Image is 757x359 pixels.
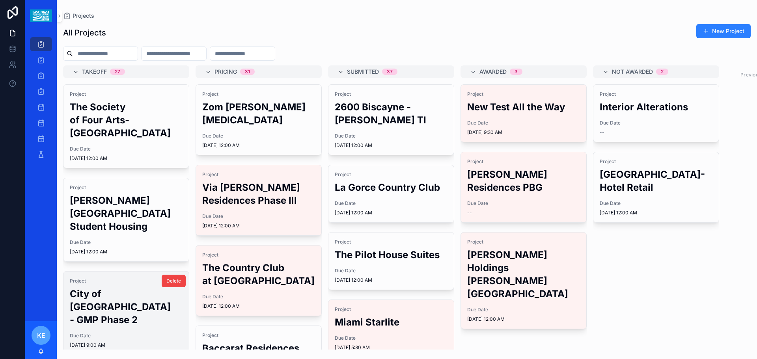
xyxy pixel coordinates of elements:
span: Project [600,158,712,165]
span: [DATE] 12:00 AM [70,249,183,255]
h2: The Country Club at [GEOGRAPHIC_DATA] [202,261,315,287]
a: ProjectCity of [GEOGRAPHIC_DATA] - GMP Phase 2Due Date[DATE] 9:00 AMDelete [63,271,189,355]
span: Due Date [70,239,183,246]
span: Project [202,91,315,97]
span: Project [70,278,183,284]
span: [DATE] 9:30 AM [467,129,580,136]
span: Submitted [347,68,379,76]
span: [DATE] 12:00 AM [202,303,315,309]
span: Due Date [70,333,183,339]
span: Project [467,91,580,97]
a: ProjectVia [PERSON_NAME] Residences Phase lllDue Date[DATE] 12:00 AM [196,165,322,236]
span: KE [37,331,45,340]
span: [DATE] 12:00 AM [467,316,580,322]
span: Project [335,171,447,178]
span: Project [202,252,315,258]
h2: Zom [PERSON_NAME][MEDICAL_DATA] [202,100,315,126]
span: Due Date [335,335,447,341]
button: Delete [162,275,186,287]
span: Delete [166,278,181,284]
span: [DATE] 12:00 AM [202,223,315,229]
span: Projects [73,12,94,20]
span: Project [202,332,315,339]
h2: New Test All the Way [467,100,580,113]
span: Project [335,91,447,97]
div: 31 [245,69,250,75]
button: New Project [696,24,751,38]
span: [DATE] 12:00 AM [70,155,183,162]
span: Due Date [202,133,315,139]
span: -- [600,129,604,136]
h2: Interior Alterations [600,100,712,113]
h2: City of [GEOGRAPHIC_DATA] - GMP Phase 2 [70,287,183,326]
div: 2 [661,69,664,75]
a: ProjectThe Pilot House SuitesDue Date[DATE] 12:00 AM [328,232,454,290]
a: ProjectThe Society of Four Arts-[GEOGRAPHIC_DATA]Due Date[DATE] 12:00 AM [63,84,189,168]
span: Project [335,239,447,245]
span: Due Date [467,307,580,313]
a: Project[PERSON_NAME][GEOGRAPHIC_DATA] Student HousingDue Date[DATE] 12:00 AM [63,178,189,262]
a: Project2600 Biscayne - [PERSON_NAME] TIDue Date[DATE] 12:00 AM [328,84,454,155]
a: ProjectLa Gorce Country ClubDue Date[DATE] 12:00 AM [328,165,454,223]
span: [DATE] 12:00 AM [335,142,447,149]
h2: 2600 Biscayne - [PERSON_NAME] TI [335,100,447,126]
a: Project[PERSON_NAME] Residences PBGDue Date-- [461,152,587,223]
a: ProjectZom [PERSON_NAME][MEDICAL_DATA]Due Date[DATE] 12:00 AM [196,84,322,155]
span: Project [70,91,183,97]
span: [DATE] 12:00 AM [335,277,447,283]
span: [DATE] 5:30 AM [335,344,447,351]
h2: [PERSON_NAME] Residences PBG [467,168,580,194]
a: Projects [63,12,94,20]
h2: Miami Starlite [335,316,447,329]
h2: The Society of Four Arts-[GEOGRAPHIC_DATA] [70,100,183,140]
span: Due Date [335,200,447,206]
a: Project[PERSON_NAME] Holdings [PERSON_NAME][GEOGRAPHIC_DATA]Due Date[DATE] 12:00 AM [461,232,587,329]
span: Due Date [335,268,447,274]
span: Due Date [335,133,447,139]
span: Due Date [600,120,712,126]
span: Project [70,184,183,191]
img: App logo [30,9,52,22]
a: ProjectThe Country Club at [GEOGRAPHIC_DATA]Due Date[DATE] 12:00 AM [196,245,322,316]
span: Not Awarded [612,68,653,76]
span: Due Date [467,120,580,126]
h2: [GEOGRAPHIC_DATA]- Hotel Retail [600,168,712,194]
h2: Baccarat Residences [202,342,315,355]
span: Due Date [600,200,712,206]
div: 27 [115,69,120,75]
span: Pricing [214,68,237,76]
span: Due Date [202,213,315,219]
span: Project [467,239,580,245]
div: 3 [515,69,518,75]
div: 37 [387,69,393,75]
h2: The Pilot House Suites [335,248,447,261]
span: Awarded [479,68,507,76]
span: Project [202,171,315,178]
span: Project [335,306,447,312]
span: Project [600,91,712,97]
span: [DATE] 12:00 AM [600,210,712,216]
h2: [PERSON_NAME] Holdings [PERSON_NAME][GEOGRAPHIC_DATA] [467,248,580,300]
span: Due Date [467,200,580,206]
a: ProjectNew Test All the WayDue Date[DATE] 9:30 AM [461,84,587,142]
span: [DATE] 12:00 AM [202,142,315,149]
a: ProjectInterior AlterationsDue Date-- [593,84,719,142]
span: Due Date [202,294,315,300]
a: ProjectMiami StarliteDue Date[DATE] 5:30 AM [328,299,454,357]
span: [DATE] 12:00 AM [335,210,447,216]
a: Project[GEOGRAPHIC_DATA]- Hotel RetailDue Date[DATE] 12:00 AM [593,152,719,223]
span: [DATE] 9:00 AM [70,342,183,348]
h2: [PERSON_NAME][GEOGRAPHIC_DATA] Student Housing [70,194,183,233]
h2: La Gorce Country Club [335,181,447,194]
span: Due Date [70,146,183,152]
span: -- [467,210,472,216]
h1: All Projects [63,27,106,38]
span: Project [467,158,580,165]
div: scrollable content [25,32,57,172]
h2: Via [PERSON_NAME] Residences Phase lll [202,181,315,207]
span: Takeoff [82,68,107,76]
